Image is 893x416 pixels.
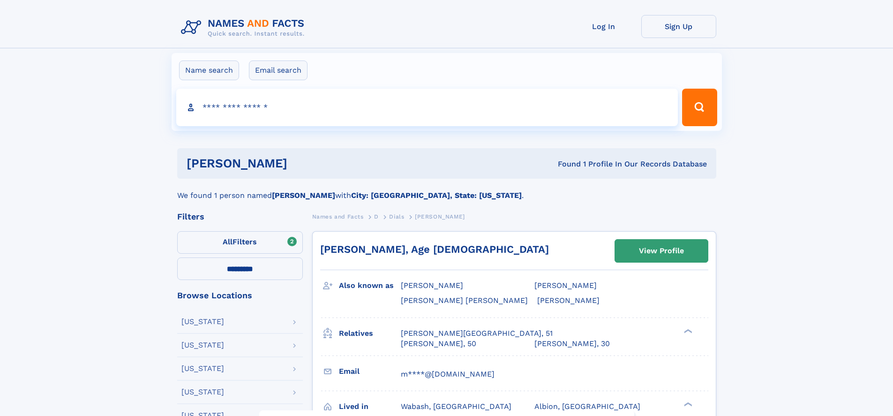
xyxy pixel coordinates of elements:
b: [PERSON_NAME] [272,191,335,200]
a: Log In [566,15,641,38]
a: [PERSON_NAME], 30 [534,339,610,349]
a: Dials [389,211,404,222]
a: View Profile [615,240,708,262]
h3: Also known as [339,278,401,294]
label: Email search [249,61,308,80]
div: [US_STATE] [181,365,224,372]
label: Filters [177,231,303,254]
div: [US_STATE] [181,388,224,396]
h3: Email [339,363,401,379]
a: D [374,211,379,222]
div: Found 1 Profile In Our Records Database [422,159,707,169]
span: [PERSON_NAME] [PERSON_NAME] [401,296,528,305]
span: D [374,213,379,220]
h3: Lived in [339,399,401,415]
span: [PERSON_NAME] [401,281,463,290]
span: Dials [389,213,404,220]
a: [PERSON_NAME][GEOGRAPHIC_DATA], 51 [401,328,553,339]
label: Name search [179,61,239,80]
a: Sign Up [641,15,716,38]
img: Logo Names and Facts [177,15,312,40]
div: [US_STATE] [181,341,224,349]
button: Search Button [682,89,717,126]
span: [PERSON_NAME] [537,296,600,305]
a: Names and Facts [312,211,364,222]
span: All [223,237,233,246]
div: Filters [177,212,303,221]
div: [US_STATE] [181,318,224,325]
span: [PERSON_NAME] [415,213,465,220]
span: [PERSON_NAME] [534,281,597,290]
h1: [PERSON_NAME] [187,158,423,169]
div: ❯ [682,328,693,334]
div: Browse Locations [177,291,303,300]
a: [PERSON_NAME], 50 [401,339,476,349]
div: ❯ [682,401,693,407]
span: Albion, [GEOGRAPHIC_DATA] [534,402,640,411]
input: search input [176,89,678,126]
h3: Relatives [339,325,401,341]
b: City: [GEOGRAPHIC_DATA], State: [US_STATE] [351,191,522,200]
a: [PERSON_NAME], Age [DEMOGRAPHIC_DATA] [320,243,549,255]
div: View Profile [639,240,684,262]
span: Wabash, [GEOGRAPHIC_DATA] [401,402,511,411]
div: We found 1 person named with . [177,179,716,201]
